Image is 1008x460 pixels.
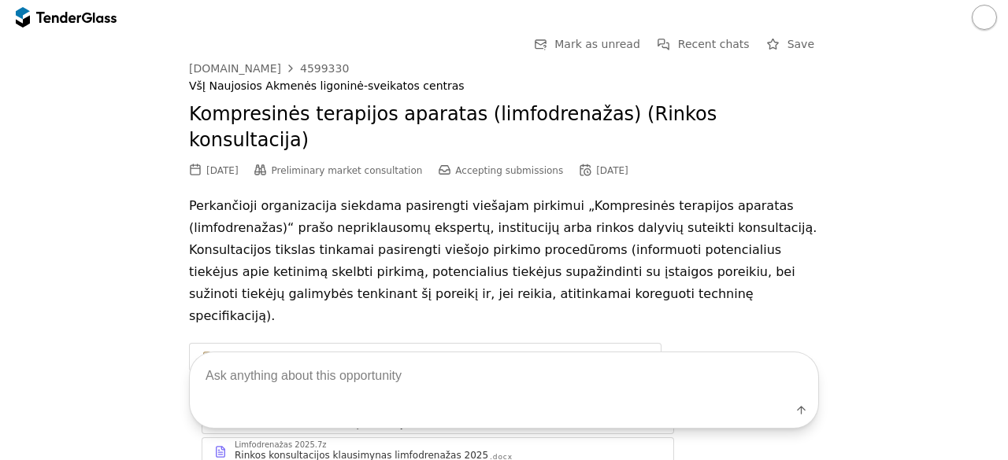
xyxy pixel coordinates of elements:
div: [DATE] [206,165,239,176]
h2: Kompresinės terapijos aparatas (limfodrenažas) (Rinkos konsultacija) [189,101,819,154]
span: Preliminary market consultation [272,165,423,176]
p: Perkančioji organizacija siekdama pasirengti viešajam pirkimui „Kompresinės terapijos aparatas (l... [189,195,819,327]
span: Accepting submissions [455,165,563,176]
div: [DATE] [596,165,628,176]
button: Save [762,35,819,54]
span: Mark as unread [554,38,640,50]
div: [DOMAIN_NAME] [189,63,281,74]
button: Recent chats [653,35,754,54]
span: Recent chats [678,38,750,50]
div: VšĮ Naujosios Akmenės ligoninė-sveikatos centras [189,79,819,93]
span: Save [787,38,814,50]
button: Mark as unread [529,35,645,54]
div: 4599330 [300,63,349,74]
a: [DOMAIN_NAME]4599330 [189,62,349,75]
